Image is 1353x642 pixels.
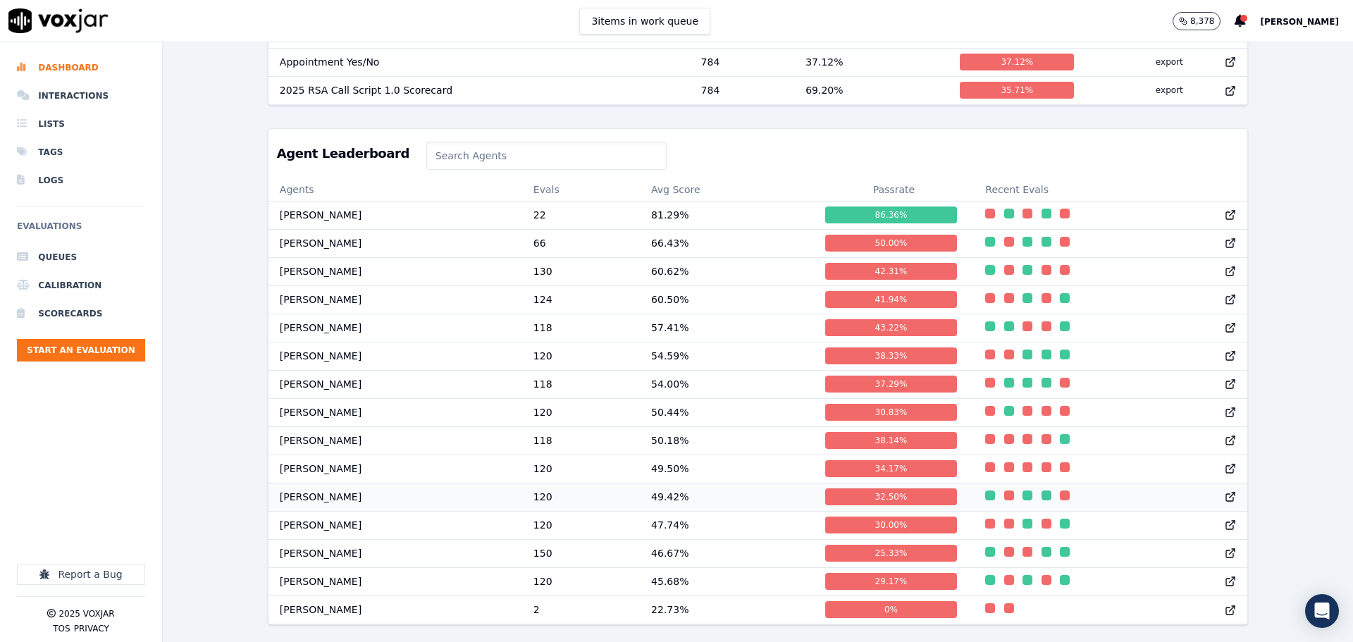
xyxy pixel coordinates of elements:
td: 124 [522,285,640,314]
div: 32.50 % [825,488,958,505]
div: 38.33 % [825,347,958,364]
td: 37.12 % [794,48,949,76]
span: [PERSON_NAME] [1260,17,1339,27]
td: 118 [522,370,640,398]
td: 47.74 % [640,511,814,539]
td: [PERSON_NAME] [268,342,522,370]
th: Recent Evals [974,178,1247,201]
th: Passrate [814,178,975,201]
td: 81.29 % [640,201,814,229]
td: [PERSON_NAME] [268,511,522,539]
button: 8,378 [1173,12,1221,30]
td: [PERSON_NAME] [268,229,522,257]
button: export [1144,51,1194,73]
div: 37.12 % [960,54,1074,70]
td: 49.42 % [640,483,814,511]
td: 57.41 % [640,314,814,342]
a: Scorecards [17,300,145,328]
td: 66 [522,229,640,257]
div: 86.36 % [825,206,958,223]
td: 60.50 % [640,285,814,314]
button: Start an Evaluation [17,339,145,362]
button: 8,378 [1173,12,1235,30]
div: 42.31 % [825,263,958,280]
td: 2 [522,595,640,624]
td: 120 [522,511,640,539]
td: 118 [522,426,640,455]
div: 41.94 % [825,291,958,308]
p: 2025 Voxjar [58,608,114,619]
td: 784 [690,48,795,76]
td: [PERSON_NAME] [268,370,522,398]
button: TOS [53,623,70,634]
td: [PERSON_NAME] [268,539,522,567]
div: 30.00 % [825,517,958,533]
input: Search Agents [426,142,667,170]
td: [PERSON_NAME] [268,567,522,595]
th: Avg Score [640,178,814,201]
td: 50.18 % [640,426,814,455]
td: 60.62 % [640,257,814,285]
button: Report a Bug [17,564,145,585]
td: 120 [522,398,640,426]
div: 29.17 % [825,573,958,590]
div: 0 % [825,601,958,618]
td: 120 [522,483,640,511]
td: [PERSON_NAME] [268,426,522,455]
td: Appointment Yes/No [268,48,690,76]
td: 69.20 % [794,76,949,104]
div: Open Intercom Messenger [1305,594,1339,628]
button: export [1144,79,1194,101]
li: Lists [17,110,145,138]
img: voxjar logo [8,8,109,33]
td: 45.68 % [640,567,814,595]
button: Privacy [74,623,109,634]
td: 784 [690,76,795,104]
td: 22.73 % [640,595,814,624]
div: 25.33 % [825,545,958,562]
td: 22 [522,201,640,229]
div: 50.00 % [825,235,958,252]
td: [PERSON_NAME] [268,398,522,426]
td: [PERSON_NAME] [268,455,522,483]
a: Interactions [17,82,145,110]
h6: Evaluations [17,218,145,243]
div: 38.14 % [825,432,958,449]
a: Dashboard [17,54,145,82]
div: 37.29 % [825,376,958,393]
td: 150 [522,539,640,567]
td: 130 [522,257,640,285]
div: 43.22 % [825,319,958,336]
td: [PERSON_NAME] [268,483,522,511]
td: 49.50 % [640,455,814,483]
td: [PERSON_NAME] [268,285,522,314]
a: Queues [17,243,145,271]
a: Logs [17,166,145,195]
button: [PERSON_NAME] [1260,13,1353,30]
td: [PERSON_NAME] [268,595,522,624]
div: 35.71 % [960,82,1074,99]
td: 120 [522,455,640,483]
td: 50.44 % [640,398,814,426]
p: 8,378 [1190,16,1214,27]
td: [PERSON_NAME] [268,201,522,229]
a: Tags [17,138,145,166]
th: Agents [268,178,522,201]
td: [PERSON_NAME] [268,257,522,285]
td: 54.00 % [640,370,814,398]
td: [PERSON_NAME] [268,314,522,342]
a: Calibration [17,271,145,300]
td: 120 [522,567,640,595]
td: 46.67 % [640,539,814,567]
td: 118 [522,314,640,342]
td: 66.43 % [640,229,814,257]
button: 3items in work queue [579,8,710,35]
div: 34.17 % [825,460,958,477]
